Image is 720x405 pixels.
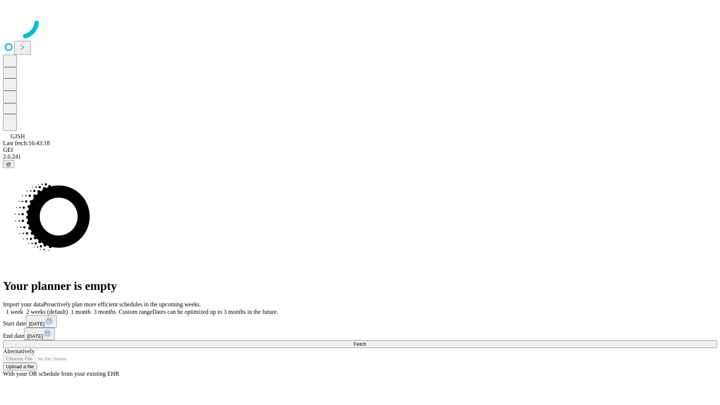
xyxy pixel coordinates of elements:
[27,333,43,339] span: [DATE]
[6,161,11,167] span: @
[354,341,366,347] span: Fetch
[10,133,25,139] span: GJSH
[152,309,278,315] span: Dates can be optimized up to 3 months in the future.
[3,370,119,377] span: With your OR schedule from your existing EHR
[3,160,14,168] button: @
[3,279,717,293] h1: Your planner is empty
[43,301,201,307] span: Proactively plan more efficient schedules in the upcoming weeks.
[29,321,45,327] span: [DATE]
[3,340,717,348] button: Fetch
[3,147,717,153] div: GEI
[3,315,717,328] div: Start date
[71,309,91,315] span: 1 month
[3,301,43,307] span: Import your data
[119,309,152,315] span: Custom range
[3,328,717,340] div: End date
[24,328,55,340] button: [DATE]
[26,309,68,315] span: 2 weeks (default)
[3,363,37,370] button: Upload a file
[26,315,57,328] button: [DATE]
[3,348,34,354] span: Alternatively
[3,153,717,160] div: 2.0.241
[3,140,50,146] span: Last fetch: 16:43:18
[94,309,116,315] span: 3 months
[6,309,23,315] span: 1 week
